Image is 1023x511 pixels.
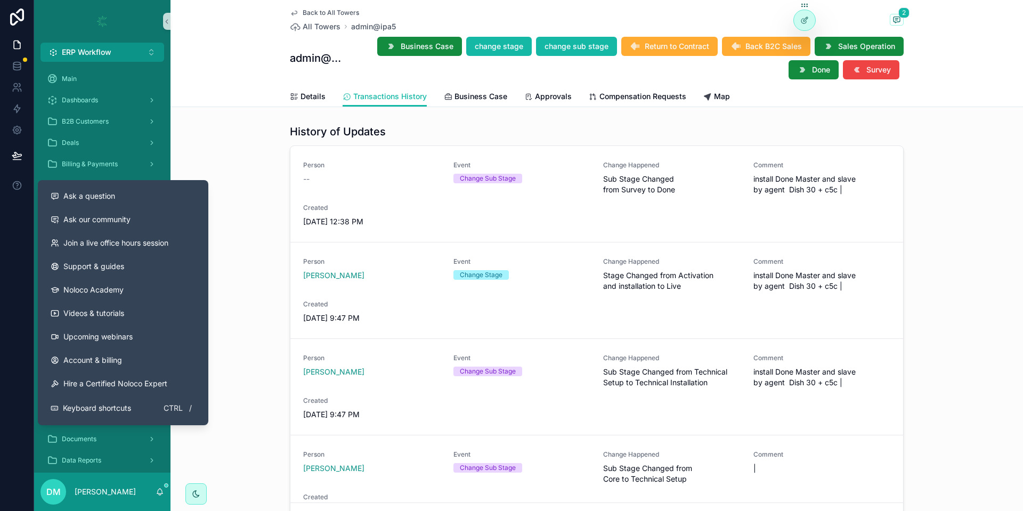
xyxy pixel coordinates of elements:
[353,91,427,102] span: Transactions History
[351,21,396,32] span: admin@ipa5
[62,75,77,83] span: Main
[303,409,441,420] span: [DATE] 9:47 PM
[645,41,709,52] span: Return to Contract
[303,161,441,169] span: Person
[40,69,164,88] a: Main
[63,355,122,366] span: Account & billing
[589,87,686,108] a: Compensation Requests
[753,270,891,291] span: install Done Master and slave by agent Dish 30 + c5c |
[303,367,364,377] span: [PERSON_NAME]
[444,87,507,108] a: Business Case
[163,402,184,415] span: Ctrl
[290,87,326,108] a: Details
[42,372,204,395] button: Hire a Certified Noloco Expert
[603,270,741,291] span: Stage Changed from Activation and installation to Live
[303,300,441,309] span: Created
[301,91,326,102] span: Details
[303,450,441,459] span: Person
[63,285,124,295] span: Noloco Academy
[815,37,904,56] button: Sales Operation
[753,257,891,266] span: Comment
[42,255,204,278] a: Support & guides
[753,450,891,459] span: Comment
[62,117,109,126] span: B2B Customers
[753,354,891,362] span: Comment
[866,64,891,75] span: Survey
[303,270,364,281] a: [PERSON_NAME]
[603,354,741,362] span: Change Happened
[603,367,741,388] span: Sub Stage Changed from Technical Setup to Technical Installation
[898,7,910,18] span: 2
[63,238,168,248] span: Join a live office hours session
[63,261,124,272] span: Support & guides
[42,278,204,302] a: Noloco Academy
[290,51,344,66] h1: admin@ipa5
[603,450,741,459] span: Change Happened
[621,37,718,56] button: Return to Contract
[42,348,204,372] a: Account & billing
[401,41,453,52] span: Business Case
[745,41,802,52] span: Back B2C Sales
[303,493,441,501] span: Created
[42,208,204,231] a: Ask our community
[186,404,194,412] span: /
[62,47,111,58] span: ERP Workflow
[603,161,741,169] span: Change Happened
[42,395,204,421] button: Keyboard shortcutsCtrl/
[290,9,359,17] a: Back to All Towers
[303,9,359,17] span: Back to All Towers
[63,403,131,413] span: Keyboard shortcuts
[63,331,133,342] span: Upcoming webinars
[63,378,167,389] span: Hire a Certified Noloco Expert
[63,308,124,319] span: Videos & tutorials
[40,176,164,195] a: Internal Process
[40,112,164,131] a: B2B Customers
[343,87,427,107] a: Transactions History
[603,463,741,484] span: Sub Stage Changed from Core to Technical Setup
[453,161,591,169] span: Event
[303,204,441,212] span: Created
[40,43,164,62] button: Select Button
[42,302,204,325] a: Videos & tutorials
[603,257,741,266] span: Change Happened
[460,463,516,473] div: Change Sub Stage
[75,486,136,497] p: [PERSON_NAME]
[303,396,441,405] span: Created
[303,174,310,184] span: --
[753,174,891,195] span: install Done Master and slave by agent Dish 30 + c5c |
[303,21,340,32] span: All Towers
[290,21,340,32] a: All Towers
[303,216,441,227] span: [DATE] 12:38 PM
[377,37,462,56] button: Business Case
[303,463,364,474] a: [PERSON_NAME]
[40,155,164,174] a: Billing & Payments
[890,14,904,27] button: 2
[303,257,441,266] span: Person
[62,435,96,443] span: Documents
[46,485,61,498] span: DM
[789,60,839,79] button: Done
[62,160,118,168] span: Billing & Payments
[535,91,572,102] span: Approvals
[722,37,810,56] button: Back B2C Sales
[536,37,617,56] button: change sub stage
[290,124,386,139] h1: History of Updates
[545,41,608,52] span: change sub stage
[703,87,730,108] a: Map
[838,41,895,52] span: Sales Operation
[62,456,101,465] span: Data Reports
[753,367,891,388] span: install Done Master and slave by agent Dish 30 + c5c |
[460,270,502,280] div: Change Stage
[812,64,830,75] span: Done
[40,451,164,470] a: Data Reports
[460,367,516,376] div: Change Sub Stage
[303,354,441,362] span: Person
[460,174,516,183] div: Change Sub Stage
[603,174,741,195] span: Sub Stage Changed from Survey to Done
[753,463,891,474] span: |
[63,214,131,225] span: Ask our community
[524,87,572,108] a: Approvals
[843,60,899,79] button: Survey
